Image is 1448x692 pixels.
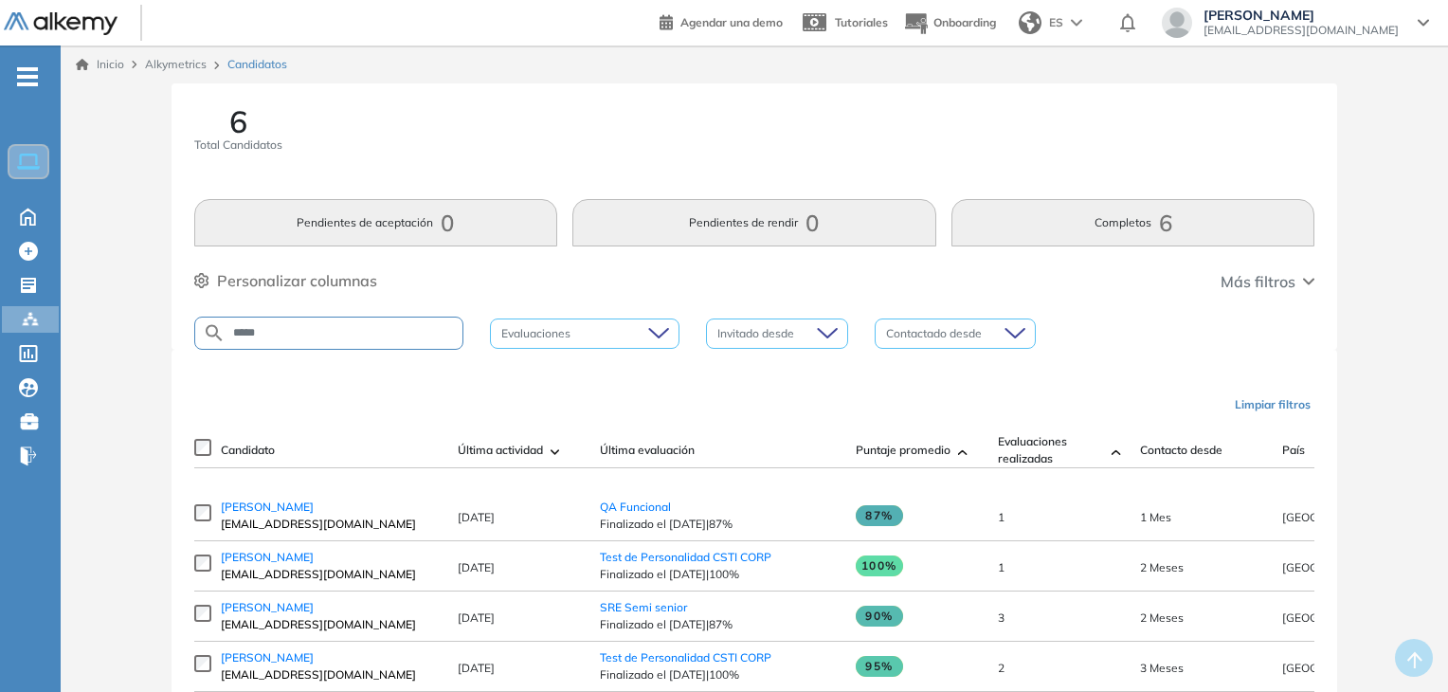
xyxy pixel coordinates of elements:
span: Más filtros [1221,270,1295,293]
a: [PERSON_NAME] [221,599,439,616]
span: [PERSON_NAME] [221,600,314,614]
span: 3 [998,610,1005,625]
a: [PERSON_NAME] [221,499,439,516]
button: Pendientes de rendir0 [572,199,936,246]
button: Completos6 [951,199,1315,246]
span: [EMAIL_ADDRESS][DOMAIN_NAME] [1204,23,1399,38]
span: [PERSON_NAME] [221,550,314,564]
span: Finalizado el [DATE] | 100% [600,666,837,683]
span: Puntaje promedio [856,442,950,459]
span: 6 [229,106,247,137]
a: Agendar una demo [660,9,783,32]
span: Onboarding [933,15,996,29]
span: [DATE] [458,560,495,574]
span: Candidato [221,442,275,459]
span: 2 [998,661,1005,675]
span: [DATE] [458,610,495,625]
span: [PERSON_NAME] [1204,8,1399,23]
span: Contacto desde [1140,442,1222,459]
span: Personalizar columnas [217,269,377,292]
img: arrow [1071,19,1082,27]
button: Limpiar filtros [1227,389,1318,421]
span: [EMAIL_ADDRESS][DOMAIN_NAME] [221,566,439,583]
span: [EMAIL_ADDRESS][DOMAIN_NAME] [221,666,439,683]
a: QA Funcional [600,500,671,514]
img: [missing "en.ARROW_ALT" translation] [958,449,968,455]
span: Finalizado el [DATE] | 87% [600,616,837,633]
span: Candidatos [227,56,287,73]
span: [EMAIL_ADDRESS][DOMAIN_NAME] [221,616,439,633]
button: Onboarding [903,3,996,44]
span: ES [1049,14,1063,31]
span: Finalizado el [DATE] | 100% [600,566,837,583]
span: 02-may-2025 [1140,661,1184,675]
span: Evaluaciones realizadas [998,433,1104,467]
span: [GEOGRAPHIC_DATA] [1282,661,1401,675]
span: País [1282,442,1305,459]
a: Test de Personalidad CSTI CORP [600,550,771,564]
a: [PERSON_NAME] [221,549,439,566]
a: [PERSON_NAME] [221,649,439,666]
span: [EMAIL_ADDRESS][DOMAIN_NAME] [221,516,439,533]
span: 100% [856,555,903,576]
span: [GEOGRAPHIC_DATA] [1282,510,1401,524]
img: world [1019,11,1041,34]
span: 95% [856,656,903,677]
span: Alkymetrics [145,57,207,71]
span: Total Candidatos [194,137,282,154]
span: 1 [998,510,1005,524]
span: Última actividad [458,442,543,459]
button: Más filtros [1221,270,1314,293]
i: - [17,75,38,79]
button: Personalizar columnas [194,269,377,292]
a: Test de Personalidad CSTI CORP [600,650,771,665]
span: [DATE] [458,661,495,675]
span: [GEOGRAPHIC_DATA] [1282,610,1401,625]
span: [DATE] [458,510,495,524]
span: [GEOGRAPHIC_DATA] [1282,560,1401,574]
img: [missing "en.ARROW_ALT" translation] [551,449,560,455]
span: Tutoriales [835,15,888,29]
img: [missing "en.ARROW_ALT" translation] [1112,449,1121,455]
span: 30-may-2025 [1140,560,1184,574]
span: Última evaluación [600,442,695,459]
span: 27-jun-2025 [1140,510,1171,524]
span: 1 [998,560,1005,574]
span: Finalizado el [DATE] | 87% [600,516,837,533]
span: 87% [856,505,903,526]
span: Agendar una demo [680,15,783,29]
button: Pendientes de aceptación0 [194,199,558,246]
img: SEARCH_ALT [203,321,226,345]
img: Logo [4,12,118,36]
a: Inicio [76,56,124,73]
span: [PERSON_NAME] [221,650,314,665]
span: 90% [856,606,903,627]
a: SRE Semi senior [600,600,687,614]
span: [PERSON_NAME] [221,500,314,514]
span: 19-may-2025 [1140,610,1184,625]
